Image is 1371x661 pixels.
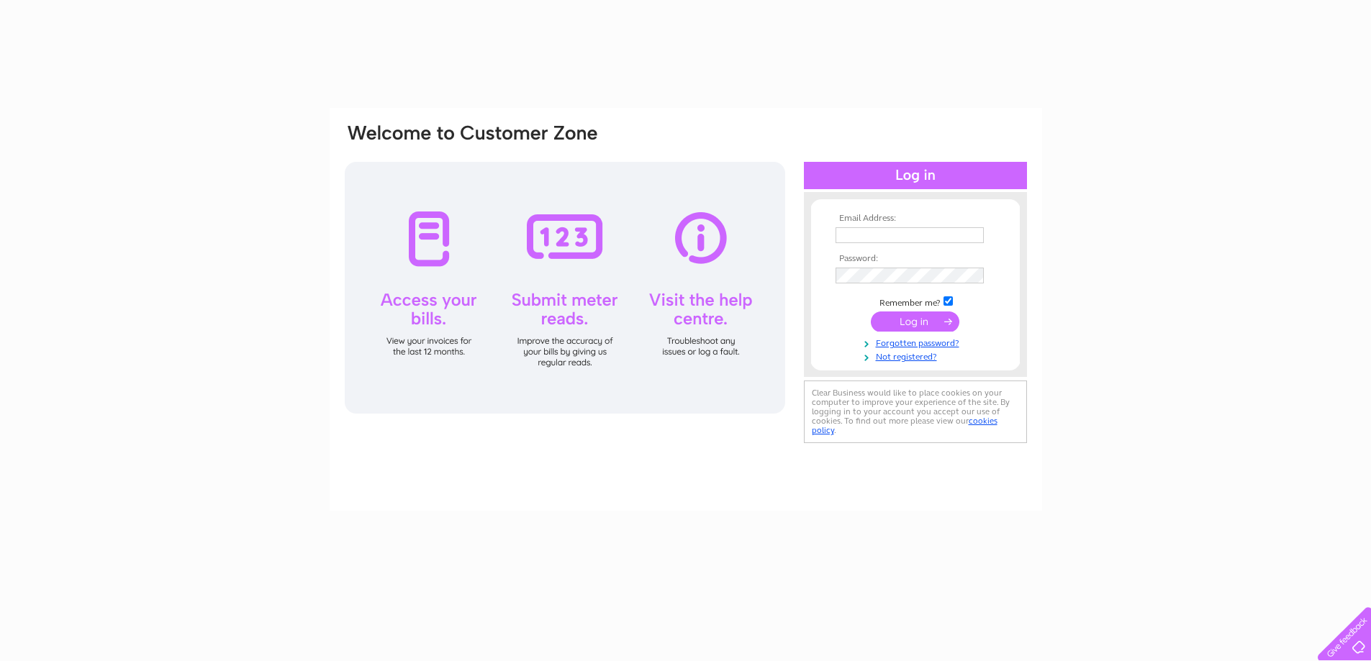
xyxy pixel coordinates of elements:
[804,380,1027,443] div: Clear Business would like to place cookies on your computer to improve your experience of the sit...
[832,214,999,224] th: Email Address:
[836,335,999,349] a: Forgotten password?
[812,416,997,435] a: cookies policy
[832,294,999,309] td: Remember me?
[836,349,999,363] a: Not registered?
[832,254,999,264] th: Password:
[871,311,959,332] input: Submit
